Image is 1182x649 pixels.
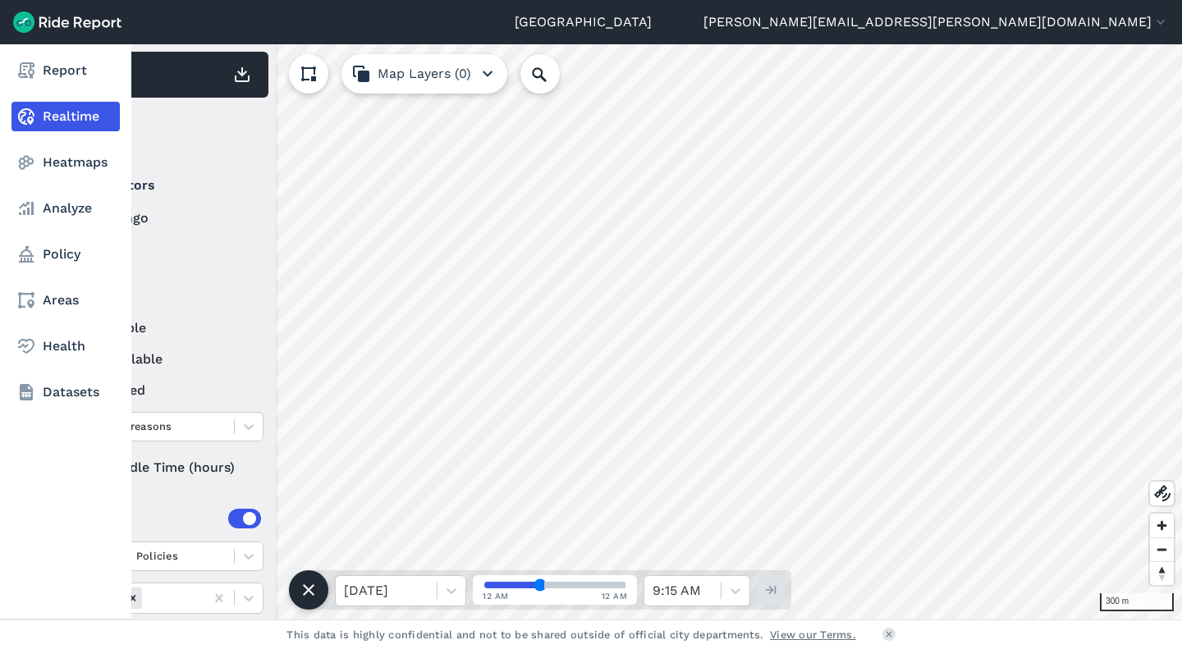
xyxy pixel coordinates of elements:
[515,12,652,32] a: [GEOGRAPHIC_DATA]
[11,148,120,177] a: Heatmaps
[66,496,261,542] summary: Areas
[520,54,586,94] input: Search Location or Vehicles
[66,453,263,482] div: Idle Time (hours)
[66,381,263,400] label: reserved
[1150,561,1174,585] button: Reset bearing to north
[1150,537,1174,561] button: Zoom out
[66,318,263,338] label: available
[66,272,261,318] summary: Status
[11,377,120,407] a: Datasets
[66,208,263,228] label: Flamingo
[11,286,120,315] a: Areas
[66,240,263,259] label: Lime
[66,162,261,208] summary: Operators
[602,590,628,602] span: 12 AM
[11,194,120,223] a: Analyze
[89,509,261,528] div: Areas
[66,350,263,369] label: unavailable
[11,56,120,85] a: Report
[11,240,120,269] a: Policy
[11,102,120,131] a: Realtime
[703,12,1169,32] button: [PERSON_NAME][EMAIL_ADDRESS][PERSON_NAME][DOMAIN_NAME]
[770,627,856,642] a: View our Terms.
[11,331,120,361] a: Health
[341,54,507,94] button: Map Layers (0)
[1150,514,1174,537] button: Zoom in
[124,587,142,608] div: Remove Areas (5)
[60,105,268,156] div: Filter
[13,11,121,33] img: Ride Report
[53,44,1182,619] canvas: Map
[1100,593,1174,611] div: 300 m
[483,590,509,602] span: 12 AM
